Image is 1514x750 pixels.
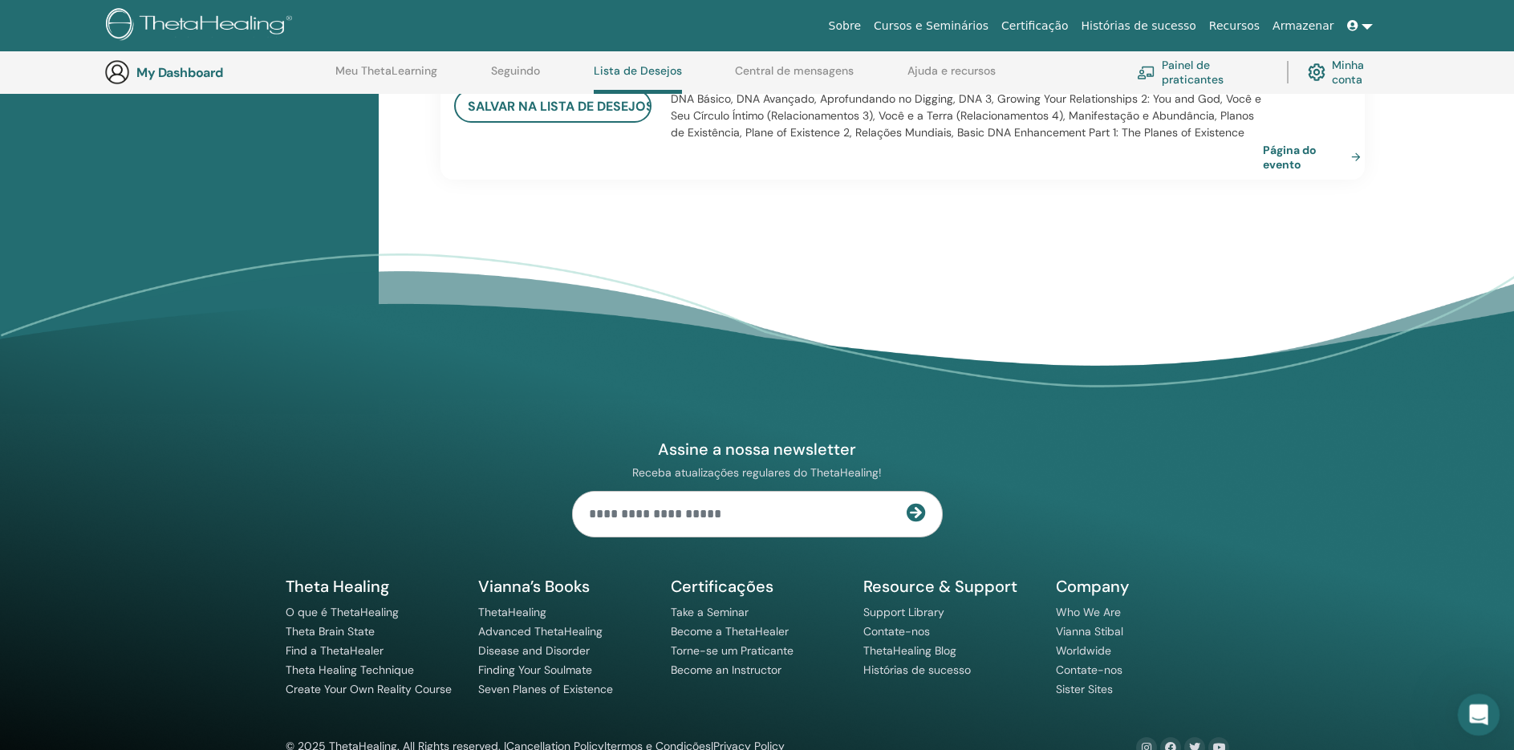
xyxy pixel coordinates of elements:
h5: Vianna’s Books [478,576,651,597]
a: Theta Healing Technique [286,663,414,677]
a: Contate-nos [1056,663,1122,677]
a: ThetaHealing Blog [863,643,956,658]
a: Practitioner and Instructor Webinars [26,235,220,264]
a: [EMAIL_ADDRESS][DOMAIN_NAME] [26,298,180,326]
img: cog.svg [1308,59,1325,85]
a: O que é ThetaHealing [286,605,399,619]
a: Create Your Own Reality Course [286,682,452,696]
div: While Enhancement Seminars are recorded and available on demand, are conducted , with no recordin... [26,21,250,147]
img: chalkboard-teacher.svg [1137,66,1155,79]
div: and . [26,194,250,210]
a: Vianna Stibal [1056,624,1123,639]
a: Support Library [863,605,944,619]
a: Practitioner Seminars here [26,156,250,184]
a: Ajuda e recursos [907,64,996,90]
a: Contate-nos [863,624,930,639]
h4: Assine a nossa newsletter [572,439,943,460]
a: Página do evento [1263,143,1367,172]
a: Painel de praticantes [1137,55,1268,90]
div: we have monthly to stay connected and help you on you on your path and you can always reach out t... [26,218,250,328]
textarea: Envie uma mensagem... [14,477,307,505]
a: Armazenar [1266,11,1340,41]
button: Start recording [102,511,115,524]
b: ThetaHealing Practitioner and Instructor Certification Seminars [26,54,239,98]
a: Seven Planes of Existence [478,682,613,696]
h5: Theta Healing [286,576,459,597]
h5: Resource & Support [863,576,1037,597]
a: Advanced ThetaHealing [478,624,603,639]
a: Disease and Disorder [478,643,590,658]
p: Ativo [78,20,104,36]
a: Instructor Seminars here [47,195,186,208]
b: Remember [26,219,94,232]
a: Meu ThetaLearning [335,64,437,90]
a: Find a ThetaHealer [286,643,384,658]
a: ThetaHealing [478,605,546,619]
a: Finding Your Soulmate [478,663,592,677]
h1: ThetaHealing [78,8,162,20]
a: Take a Seminar [671,605,749,619]
div: You can search for [26,155,250,186]
a: Torne-se um Praticante [671,643,794,658]
a: Who We Are [1056,605,1121,619]
iframe: Intercom live chat [1458,694,1500,736]
a: Become an Instructor [671,663,781,677]
a: Seguindo [491,64,540,90]
a: Become a ThetaHealer [671,624,789,639]
div: Love and Gratitude [26,336,250,352]
div: Profile image for ThetaHealing [46,9,71,34]
img: generic-user-icon.jpg [104,59,130,85]
h3: My Dashboard [136,65,297,80]
a: Cursos e Seminários [867,11,995,41]
a: Minha conta [1308,55,1394,90]
h5: Company [1056,576,1229,597]
a: Histórias de sucesso [863,663,971,677]
p: DNA Básico, DNA Avançado, Aprofundando no Digging, DNA 3, Growing Your Relationships 2: You and G... [671,91,1263,141]
button: Selecionador de GIF [76,511,89,524]
button: Início [251,6,282,37]
button: Upload do anexo [25,511,38,524]
a: Sister Sites [1056,682,1113,696]
div: Fechar [282,6,311,35]
a: Histórias de sucesso [1075,11,1203,41]
a: Worldwide [1056,643,1111,658]
div: ThetaHealing Headquarters [26,360,250,376]
a: Theta Brain State [286,624,375,639]
button: salvar na lista de desejos [454,89,651,123]
button: Enviar uma mensagem [275,505,301,530]
a: Lista de Desejos [594,64,682,94]
img: logo.png [106,8,298,44]
button: go back [10,6,41,37]
a: Certificação [995,11,1074,41]
h5: Certificações [671,576,844,597]
a: Central de mensagens [735,64,854,90]
a: Sobre [822,11,867,41]
p: Receba atualizações regulares do ThetaHealing! [572,465,943,480]
button: Selecionador de Emoji [51,511,63,524]
a: Recursos [1203,11,1266,41]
